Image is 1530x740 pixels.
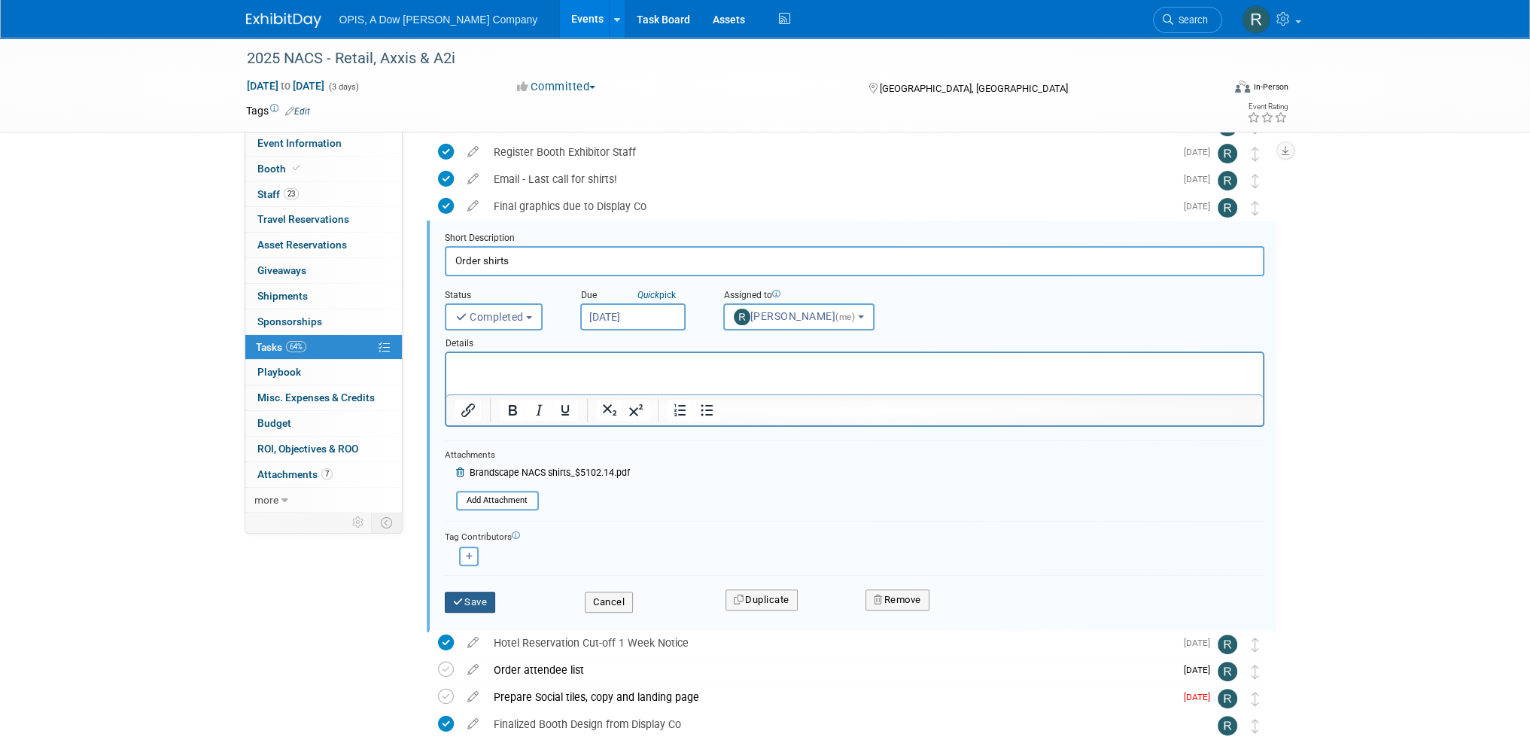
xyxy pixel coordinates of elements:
a: Tasks64% [245,335,402,360]
span: 64% [286,341,306,352]
button: Italic [526,400,552,421]
span: [DATE] [1184,174,1218,184]
div: Details [445,330,1264,352]
button: Insert/edit link [455,400,481,421]
button: Cancel [585,592,633,613]
span: Giveaways [257,264,306,276]
span: (me) [835,312,855,322]
i: Move task [1252,692,1259,706]
a: edit [460,663,486,677]
span: to [278,80,293,92]
span: (3 days) [327,82,359,92]
iframe: Rich Text Area [446,353,1263,394]
img: Renee Ortner [1242,5,1270,34]
span: [DATE] [1184,201,1218,212]
span: [DATE] [1184,147,1218,157]
span: [DATE] [1184,692,1218,702]
input: Name of task or a short description [445,246,1264,276]
span: Search [1173,14,1208,26]
i: Move task [1252,201,1259,215]
img: Format-Inperson.png [1235,81,1250,93]
img: Renee Ortner [1218,171,1237,190]
span: [DATE] [1184,638,1218,648]
button: Duplicate [725,589,798,611]
span: Sponsorships [257,315,322,327]
span: Tasks [256,341,306,353]
a: Misc. Expenses & Credits [245,385,402,410]
td: Personalize Event Tab Strip [345,513,372,532]
div: 2025 NACS - Retail, Axxis & A2i [242,45,1200,72]
button: Underline [552,400,578,421]
a: more [245,488,402,513]
div: Event Rating [1246,103,1287,111]
div: Assigned to [723,289,911,303]
i: Booth reservation complete [293,164,300,172]
td: Tags [246,103,310,118]
div: Order attendee list [486,657,1175,683]
span: Misc. Expenses & Credits [257,391,375,403]
button: Subscript [597,400,622,421]
a: ROI, Objectives & ROO [245,437,402,461]
span: Completed [455,311,524,323]
a: edit [460,199,486,213]
a: Sponsorships [245,309,402,334]
a: Event Information [245,131,402,156]
div: Attachments [445,449,630,461]
button: Superscript [623,400,649,421]
div: Status [445,289,558,303]
img: Renee Ortner [1218,198,1237,218]
span: more [254,494,278,506]
button: Remove [865,589,929,611]
span: [DATE] [1184,665,1218,675]
span: Booth [257,163,303,175]
button: Committed [512,79,601,95]
span: Travel Reservations [257,213,349,225]
span: Asset Reservations [257,239,347,251]
div: Short Description [445,232,1264,246]
a: Edit [285,106,310,117]
button: Bold [500,400,525,421]
i: Quick [637,290,659,300]
div: Email - Last call for shirts! [486,166,1175,192]
div: Prepare Social tiles, copy and landing page [486,684,1175,710]
div: Hotel Reservation Cut-off 1 Week Notice [486,630,1175,656]
span: [GEOGRAPHIC_DATA], [GEOGRAPHIC_DATA] [880,83,1068,94]
span: Playbook [257,366,301,378]
img: Renee Ortner [1218,689,1237,708]
a: Budget [245,411,402,436]
a: edit [460,172,486,186]
a: Attachments7 [245,462,402,487]
span: 23 [284,188,299,199]
img: ExhibitDay [246,13,321,28]
span: Staff [257,188,299,200]
span: Brandscape NACS shirts_$5102.14.pdf [470,467,630,478]
span: [DATE] [DATE] [246,79,325,93]
div: Due [580,289,701,303]
span: ROI, Objectives & ROO [257,443,358,455]
img: Renee Ortner [1218,635,1237,654]
span: OPIS, A Dow [PERSON_NAME] Company [339,14,538,26]
a: Quickpick [634,289,679,301]
div: Finalized Booth Design from Display Co [486,711,1188,737]
a: Shipments [245,284,402,309]
img: Renee Ortner [1218,716,1237,735]
a: Booth [245,157,402,181]
a: edit [460,636,486,650]
span: Attachments [257,468,333,480]
a: Search [1153,7,1222,33]
div: In-Person [1252,81,1288,93]
i: Move task [1252,638,1259,652]
a: edit [460,145,486,159]
i: Move task [1252,174,1259,188]
span: 7 [321,468,333,480]
div: Tag Contributors [445,528,1264,544]
button: Completed [445,303,543,330]
a: edit [460,717,486,731]
button: Bullet list [694,400,719,421]
span: Shipments [257,290,308,302]
button: Numbered list [668,400,693,421]
img: Renee Ortner [1218,144,1237,163]
a: Playbook [245,360,402,385]
span: Budget [257,417,291,429]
